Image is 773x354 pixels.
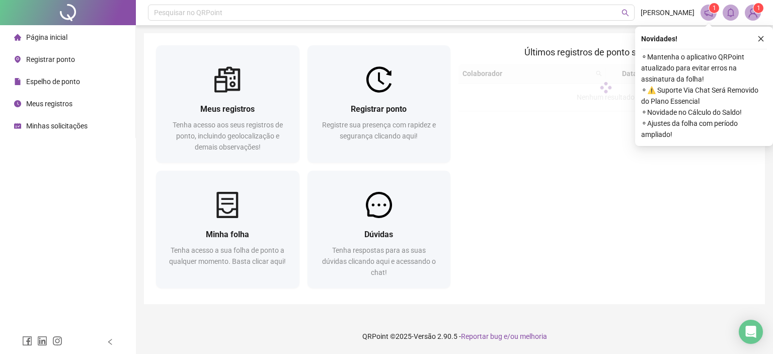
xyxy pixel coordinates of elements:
span: bell [726,8,735,17]
span: environment [14,56,21,63]
span: 1 [757,5,760,12]
span: notification [704,8,713,17]
span: file [14,78,21,85]
span: Últimos registros de ponto sincronizados [524,47,687,57]
a: Minha folhaTenha acesso a sua folha de ponto a qualquer momento. Basta clicar aqui! [156,171,299,288]
span: 1 [713,5,716,12]
img: 79235 [745,5,760,20]
span: Espelho de ponto [26,78,80,86]
span: ⚬ Novidade no Cálculo do Saldo! [641,107,767,118]
span: Reportar bug e/ou melhoria [461,332,547,340]
span: ⚬ ⚠️ Suporte Via Chat Será Removido do Plano Essencial [641,85,767,107]
span: Minhas solicitações [26,122,88,130]
span: Registrar ponto [26,55,75,63]
span: Tenha respostas para as suas dúvidas clicando aqui e acessando o chat! [322,246,436,276]
span: Meus registros [26,100,72,108]
a: Meus registrosTenha acesso aos seus registros de ponto, incluindo geolocalização e demais observa... [156,45,299,163]
span: facebook [22,336,32,346]
span: linkedin [37,336,47,346]
span: Minha folha [206,230,249,239]
sup: 1 [709,3,719,13]
span: clock-circle [14,100,21,107]
span: search [622,9,629,17]
span: schedule [14,122,21,129]
span: Registrar ponto [351,104,407,114]
span: Página inicial [26,33,67,41]
span: Meus registros [200,104,255,114]
span: [PERSON_NAME] [641,7,694,18]
div: Open Intercom Messenger [739,320,763,344]
span: left [107,338,114,345]
span: home [14,34,21,41]
span: Tenha acesso a sua folha de ponto a qualquer momento. Basta clicar aqui! [169,246,286,265]
span: Tenha acesso aos seus registros de ponto, incluindo geolocalização e demais observações! [173,121,283,151]
span: Versão [414,332,436,340]
footer: QRPoint © 2025 - 2.90.5 - [136,319,773,354]
span: ⚬ Ajustes da folha com período ampliado! [641,118,767,140]
span: Registre sua presença com rapidez e segurança clicando aqui! [322,121,436,140]
span: Dúvidas [364,230,393,239]
span: ⚬ Mantenha o aplicativo QRPoint atualizado para evitar erros na assinatura da folha! [641,51,767,85]
span: Novidades ! [641,33,677,44]
sup: Atualize o seu contato no menu Meus Dados [753,3,763,13]
span: close [757,35,764,42]
a: DúvidasTenha respostas para as suas dúvidas clicando aqui e acessando o chat! [307,171,451,288]
a: Registrar pontoRegistre sua presença com rapidez e segurança clicando aqui! [307,45,451,163]
span: instagram [52,336,62,346]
